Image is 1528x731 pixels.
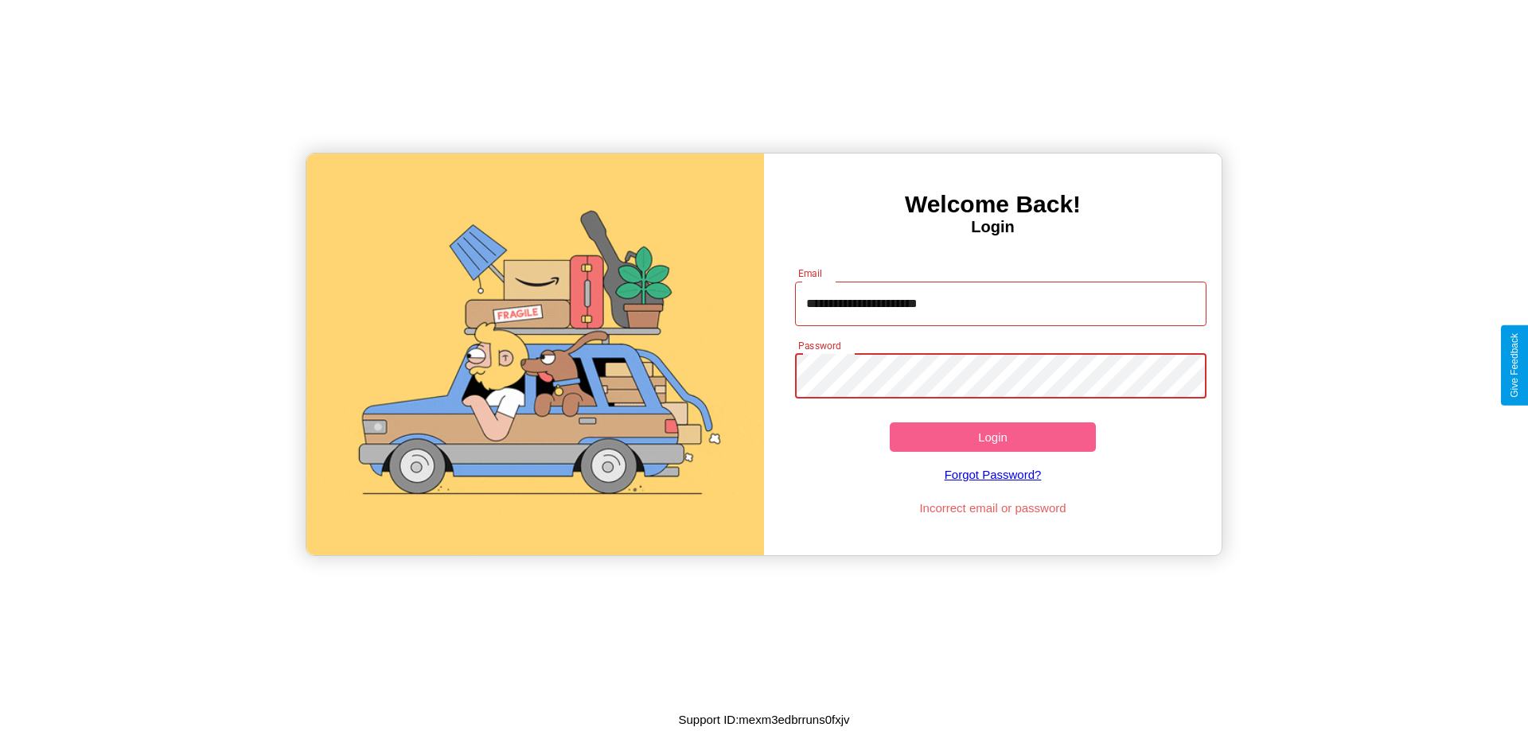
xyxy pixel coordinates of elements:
[798,339,840,352] label: Password
[890,422,1096,452] button: Login
[764,191,1222,218] h3: Welcome Back!
[787,452,1199,497] a: Forgot Password?
[787,497,1199,519] p: Incorrect email or password
[678,709,849,730] p: Support ID: mexm3edbrruns0fxjv
[1509,333,1520,398] div: Give Feedback
[764,218,1222,236] h4: Login
[798,266,823,280] label: Email
[306,154,764,555] img: gif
